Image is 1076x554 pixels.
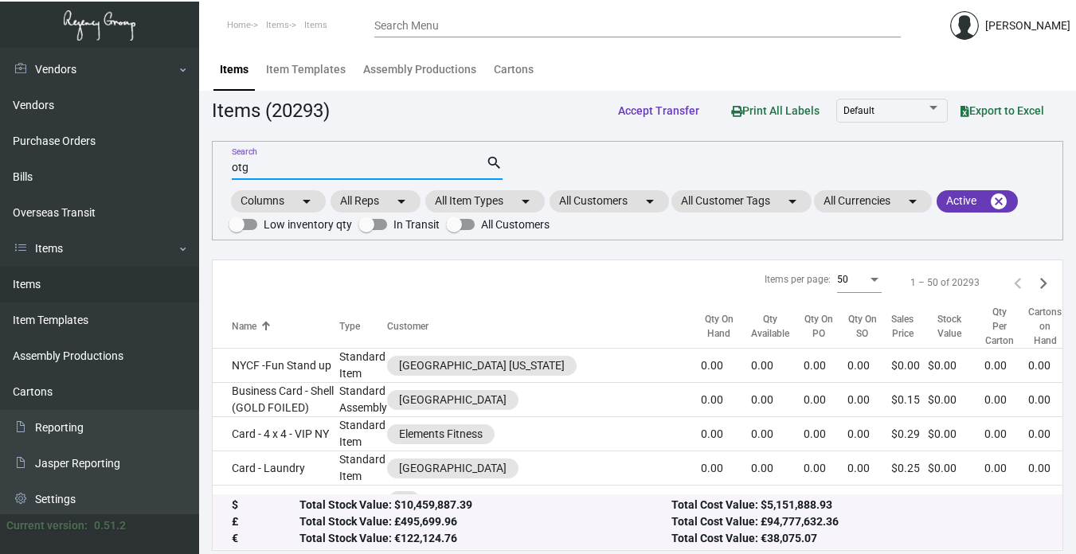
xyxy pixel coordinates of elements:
[804,349,847,383] td: 0.00
[751,349,804,383] td: 0.00
[671,497,1043,514] div: Total Cost Value: $5,151,888.93
[837,275,882,286] mat-select: Items per page:
[891,486,928,515] td: $0.50
[847,349,891,383] td: 0.00
[847,312,891,341] div: Qty On SO
[94,517,126,534] div: 0.51.2
[847,383,891,417] td: 0.00
[618,104,699,117] span: Accept Transfer
[363,61,476,78] div: Assembly Productions
[891,417,928,451] td: $0.29
[984,305,1014,348] div: Qty Per Carton
[297,192,316,211] mat-icon: arrow_drop_down
[701,486,751,515] td: 60,000.00
[399,426,483,443] div: Elements Fitness
[425,190,545,213] mat-chip: All Item Types
[220,61,248,78] div: Items
[984,417,1028,451] td: 0.00
[804,486,847,515] td: 0.00
[891,312,928,341] div: Sales Price
[891,349,928,383] td: $0.00
[731,104,820,117] span: Print All Labels
[804,312,847,341] div: Qty On PO
[961,104,1044,117] span: Export to Excel
[984,305,1028,348] div: Qty Per Carton
[339,349,387,383] td: Standard Item
[891,451,928,486] td: $0.25
[847,451,891,486] td: 0.00
[751,312,789,341] div: Qty Available
[516,192,535,211] mat-icon: arrow_drop_down
[984,383,1028,417] td: 0.00
[751,383,804,417] td: 0.00
[232,319,256,334] div: Name
[928,349,984,383] td: $0.00
[950,11,979,40] img: admin@bootstrapmaster.com
[481,215,550,234] span: All Customers
[1005,270,1031,295] button: Previous page
[232,319,339,334] div: Name
[266,20,289,30] span: Items
[928,486,984,515] td: $30,000.00
[1028,305,1062,348] div: Cartons on Hand
[701,312,751,341] div: Qty On Hand
[1028,305,1076,348] div: Cartons on Hand
[804,312,833,341] div: Qty On PO
[392,192,411,211] mat-icon: arrow_drop_down
[891,312,914,341] div: Sales Price
[718,96,832,125] button: Print All Labels
[814,190,932,213] mat-chip: All Currencies
[928,383,984,417] td: $0.00
[339,383,387,417] td: Standard Assembly
[903,192,922,211] mat-icon: arrow_drop_down
[387,305,701,349] th: Customer
[751,486,804,515] td: 60,000.00
[671,531,1043,548] div: Total Cost Value: €38,075.07
[701,451,751,486] td: 0.00
[339,417,387,451] td: Standard Item
[339,451,387,486] td: Standard Item
[701,383,751,417] td: 0.00
[701,417,751,451] td: 0.00
[928,417,984,451] td: $0.00
[1028,417,1076,451] td: 0.00
[264,215,352,234] span: Low inventory qty
[605,96,712,125] button: Accept Transfer
[1028,451,1076,486] td: 0.00
[213,383,339,417] td: Business Card - Shell (GOLD FOILED)
[399,357,565,374] div: [GEOGRAPHIC_DATA] [US_STATE]
[640,192,659,211] mat-icon: arrow_drop_down
[984,451,1028,486] td: 0.00
[783,192,802,211] mat-icon: arrow_drop_down
[928,312,970,341] div: Stock Value
[837,274,848,285] span: 50
[804,417,847,451] td: 0.00
[948,96,1057,125] button: Export to Excel
[751,417,804,451] td: 0.00
[550,190,669,213] mat-chip: All Customers
[928,451,984,486] td: $0.00
[339,319,360,334] div: Type
[299,497,671,514] div: Total Stock Value: $10,459,887.39
[1028,349,1076,383] td: 0.00
[486,154,503,173] mat-icon: search
[393,215,440,234] span: In Transit
[1031,270,1056,295] button: Next page
[989,192,1008,211] mat-icon: cancel
[891,383,928,417] td: $0.15
[765,272,831,287] div: Items per page:
[494,61,534,78] div: Cartons
[331,190,421,213] mat-chip: All Reps
[232,514,299,531] div: £
[232,497,299,514] div: $
[985,18,1070,34] div: [PERSON_NAME]
[213,451,339,486] td: Card - Laundry
[213,349,339,383] td: NYCF -Fun Stand up
[213,486,339,515] td: Key Generic -- UL EV1
[701,312,737,341] div: Qty On Hand
[227,20,251,30] span: Home
[701,349,751,383] td: 0.00
[937,190,1018,213] mat-chip: Active
[299,531,671,548] div: Total Stock Value: €122,124.76
[671,514,1043,531] div: Total Cost Value: £94,777,632.36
